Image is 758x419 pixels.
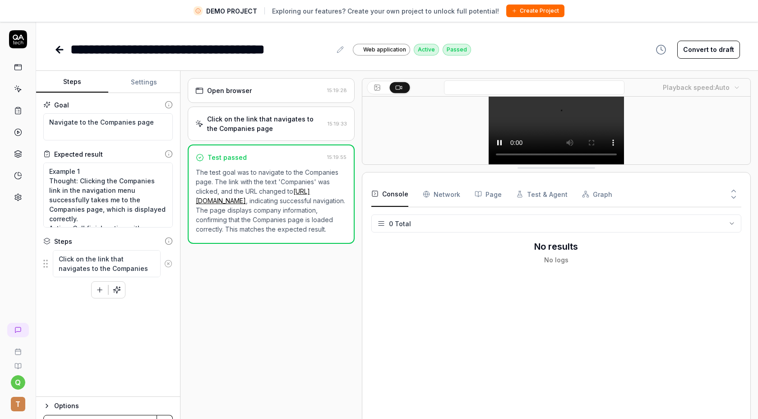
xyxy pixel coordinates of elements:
[54,237,72,246] div: Steps
[475,182,502,207] button: Page
[196,168,347,234] p: The test goal was to navigate to the Companies page. The link with the text 'Companies' was click...
[650,41,672,59] button: View version history
[54,149,103,159] div: Expected result
[108,71,180,93] button: Settings
[11,375,25,390] button: q
[207,114,324,133] div: Click on the link that navigates to the Companies page
[516,182,568,207] button: Test & Agent
[534,240,578,253] h3: No results
[206,6,257,16] span: DEMO PROJECT
[272,6,499,16] span: Exploring our features? Create your own project to unlock full potential!
[36,71,108,93] button: Steps
[54,400,173,411] div: Options
[663,83,730,92] div: Playback speed:
[443,44,471,56] div: Passed
[544,255,568,265] div: No logs
[4,341,32,355] a: Book a call with us
[371,182,408,207] button: Console
[161,255,176,273] button: Remove step
[43,250,173,278] div: Suggestions
[423,182,460,207] button: Network
[54,100,69,110] div: Goal
[7,323,29,337] a: New conversation
[43,400,173,411] button: Options
[327,87,347,93] time: 15:19:28
[506,5,564,17] button: Create Project
[677,41,740,59] button: Convert to draft
[208,153,247,162] div: Test passed
[207,86,252,95] div: Open browser
[327,154,347,160] time: 15:19:55
[582,182,612,207] button: Graph
[4,355,32,370] a: Documentation
[363,46,406,54] span: Web application
[414,44,439,56] div: Active
[328,121,347,127] time: 15:19:33
[4,390,32,413] button: T
[353,43,410,56] a: Web application
[11,397,25,411] span: T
